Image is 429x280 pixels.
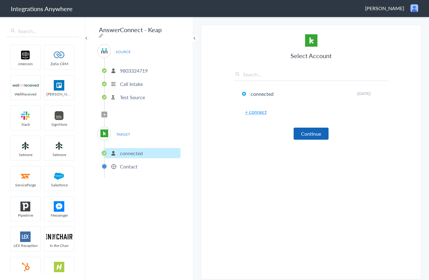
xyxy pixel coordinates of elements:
a: + connect [245,108,267,115]
img: serviceforge-icon.png [12,171,39,181]
p: Call Intake [120,80,143,87]
h1: Integrations Anywhere [11,4,73,13]
span: TARGET [111,130,135,138]
span: WellReceived [11,91,40,97]
span: In the Chair [44,243,74,248]
span: [PERSON_NAME] [365,5,404,12]
p: connected [120,150,143,157]
img: hubspot-logo.svg [12,262,39,272]
span: SOURCE [111,48,135,56]
span: ServiceForge [11,182,40,188]
img: lex-app-logo.svg [12,231,39,242]
span: Salesforce [44,182,74,188]
img: inch-logo.svg [46,231,72,242]
span: Setmore [11,152,40,157]
span: SignMore [44,122,74,127]
img: setmoreNew.jpg [12,141,39,151]
img: FBM.png [46,201,72,212]
img: signmore-logo.png [46,110,72,121]
img: answerconnect-logo.svg [100,47,108,55]
span: LEX Reception [11,243,40,248]
p: Test Source [120,94,145,101]
img: hs-app-logo.svg [46,262,72,272]
span: Setmore [44,152,74,157]
span: Messenger [44,213,74,218]
img: pipedrive.png [12,201,39,212]
img: wr-logo.svg [12,80,39,91]
h3: Select Account [234,51,389,60]
p: Contact [120,163,138,170]
span: ([DATE]) [357,91,371,96]
img: keap.png [305,34,317,47]
button: Continue [294,128,329,140]
img: user.png [410,4,418,12]
img: keap.png [100,129,108,137]
img: intercom-logo.svg [12,50,39,60]
span: Zoho CRM [44,61,74,66]
span: intercom [11,61,40,66]
span: Pipedrive [11,213,40,218]
input: Search... [6,25,79,37]
img: zoho-logo.svg [46,50,72,60]
img: salesforce-logo.svg [46,171,72,181]
span: [PERSON_NAME] [44,91,74,97]
span: Slack [11,122,40,127]
input: Search... [234,71,389,81]
p: 9803324719 [120,67,148,74]
img: setmoreNew.jpg [46,141,72,151]
img: trello.png [46,80,72,91]
img: slack-logo.svg [12,110,39,121]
